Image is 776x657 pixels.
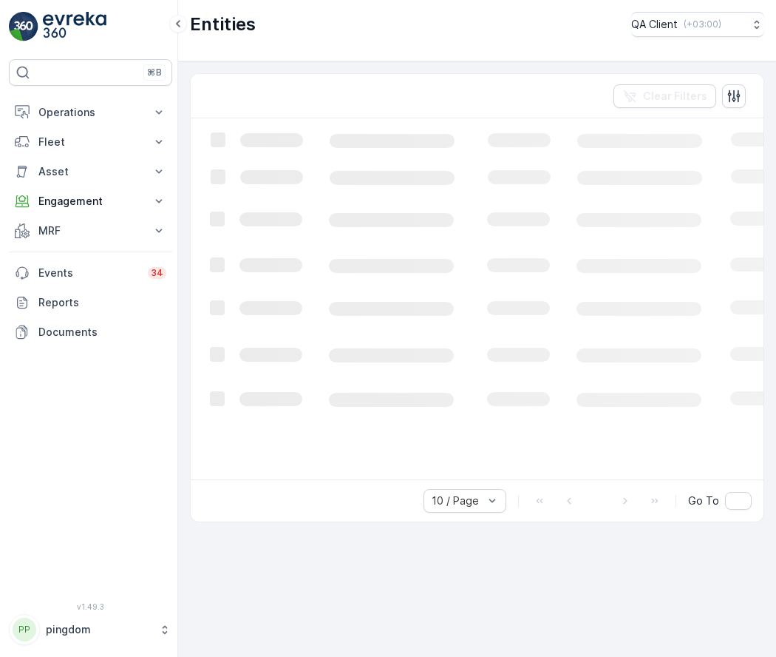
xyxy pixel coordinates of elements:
p: QA Client [631,17,678,32]
p: ⌘B [147,67,162,78]
p: Reports [38,295,166,310]
button: QA Client(+03:00) [631,12,764,37]
a: Reports [9,288,172,317]
button: PPpingdom [9,614,172,645]
p: Fleet [38,135,143,149]
p: Asset [38,164,143,179]
button: Operations [9,98,172,127]
span: Go To [688,493,719,508]
button: Engagement [9,186,172,216]
a: Documents [9,317,172,347]
span: v 1.49.3 [9,602,172,611]
p: 34 [151,267,163,279]
p: Events [38,266,139,280]
p: pingdom [46,622,152,637]
p: ( +03:00 ) [684,18,721,30]
img: logo [9,12,38,41]
button: Asset [9,157,172,186]
p: Entities [190,13,256,36]
p: Documents [38,325,166,340]
p: Engagement [38,194,143,209]
button: MRF [9,216,172,246]
p: Clear Filters [643,89,707,104]
button: Fleet [9,127,172,157]
img: logo_light-DOdMpM7g.png [43,12,106,41]
div: PP [13,618,36,641]
a: Events34 [9,258,172,288]
p: MRF [38,223,143,238]
button: Clear Filters [613,84,716,108]
p: Operations [38,105,143,120]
